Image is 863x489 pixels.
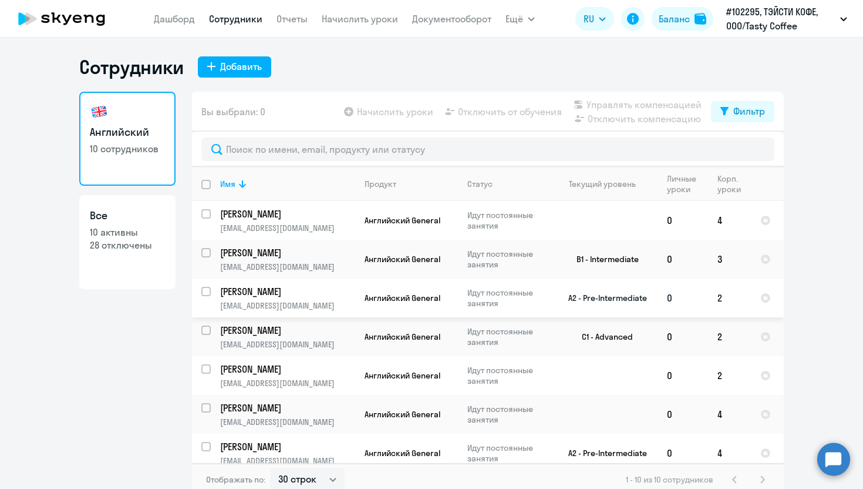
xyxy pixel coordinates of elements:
div: Имя [220,179,355,189]
button: Ещё [505,7,535,31]
img: balance [695,13,706,25]
div: Текущий уровень [569,179,636,189]
p: [EMAIL_ADDRESS][DOMAIN_NAME] [220,262,355,272]
td: B1 - Intermediate [548,240,658,279]
p: [PERSON_NAME] [220,440,353,453]
span: Английский General [365,331,440,342]
div: Баланс [659,12,690,26]
a: [PERSON_NAME] [220,285,355,298]
a: Все10 активны28 отключены [79,195,176,289]
div: Продукт [365,179,396,189]
p: [EMAIL_ADDRESS][DOMAIN_NAME] [220,339,355,350]
span: Вы выбрали: 0 [201,105,265,119]
p: [PERSON_NAME] [220,324,353,337]
button: Балансbalance [652,7,713,31]
a: Отчеты [277,13,308,25]
div: Личные уроки [667,173,707,195]
p: [EMAIL_ADDRESS][DOMAIN_NAME] [220,378,355,388]
p: [PERSON_NAME] [220,207,353,220]
a: Документооборот [412,13,491,25]
a: [PERSON_NAME] [220,246,355,259]
button: RU [575,7,614,31]
p: 10 активны [90,226,165,239]
div: Статус [467,179,548,189]
button: Фильтр [711,101,774,122]
h3: Все [90,208,165,223]
span: 1 - 10 из 10 сотрудников [626,474,713,485]
span: Английский General [365,293,440,303]
div: Корп. уроки [717,173,750,195]
td: A2 - Pre-Intermediate [548,434,658,473]
p: Идут постоянные занятия [467,404,548,425]
div: Личные уроки [667,173,700,195]
p: Идут постоянные занятия [467,326,548,347]
a: Начислить уроки [322,13,398,25]
td: 0 [658,395,708,434]
p: Идут постоянные занятия [467,365,548,386]
p: [PERSON_NAME] [220,246,353,259]
h3: Английский [90,125,165,140]
td: 0 [658,317,708,356]
h1: Сотрудники [79,55,184,79]
p: [EMAIL_ADDRESS][DOMAIN_NAME] [220,223,355,233]
td: 0 [658,201,708,240]
a: [PERSON_NAME] [220,401,355,414]
a: [PERSON_NAME] [220,440,355,453]
p: Идут постоянные занятия [467,249,548,270]
span: Английский General [365,448,440,458]
td: 3 [708,240,751,279]
p: [EMAIL_ADDRESS][DOMAIN_NAME] [220,417,355,427]
div: Фильтр [733,104,765,118]
div: Добавить [220,59,262,73]
a: Английский10 сотрудников [79,92,176,186]
button: Добавить [198,56,271,78]
span: Английский General [365,254,440,264]
div: Текущий уровень [558,179,657,189]
img: english [90,102,109,121]
span: RU [584,12,594,26]
p: [EMAIL_ADDRESS][DOMAIN_NAME] [220,300,355,311]
p: Идут постоянные занятия [467,287,548,309]
span: Английский General [365,370,440,381]
div: Продукт [365,179,457,189]
span: Ещё [505,12,523,26]
p: Идут постоянные занятия [467,443,548,464]
p: [PERSON_NAME] [220,285,353,298]
button: #102295, ТЭЙСТИ КОФЕ, ООО/Tasty Coffee [720,5,853,33]
td: 4 [708,395,751,434]
div: Статус [467,179,493,189]
td: 0 [658,434,708,473]
a: Сотрудники [209,13,262,25]
td: C1 - Advanced [548,317,658,356]
div: Корп. уроки [717,173,743,195]
a: [PERSON_NAME] [220,207,355,220]
td: A2 - Pre-Intermediate [548,279,658,317]
td: 2 [708,279,751,317]
a: [PERSON_NAME] [220,324,355,337]
td: 2 [708,317,751,356]
div: Имя [220,179,235,189]
p: [PERSON_NAME] [220,401,353,414]
p: #102295, ТЭЙСТИ КОФЕ, ООО/Tasty Coffee [726,5,835,33]
p: Идут постоянные занятия [467,210,548,231]
span: Английский General [365,409,440,420]
p: [EMAIL_ADDRESS][DOMAIN_NAME] [220,455,355,466]
p: 28 отключены [90,239,165,252]
td: 0 [658,240,708,279]
td: 0 [658,279,708,317]
a: [PERSON_NAME] [220,363,355,376]
td: 0 [658,356,708,395]
span: Отображать по: [206,474,265,485]
span: Английский General [365,215,440,226]
td: 4 [708,201,751,240]
p: [PERSON_NAME] [220,363,353,376]
p: 10 сотрудников [90,142,165,155]
td: 4 [708,434,751,473]
input: Поиск по имени, email, продукту или статусу [201,138,774,161]
td: 2 [708,356,751,395]
a: Дашборд [154,13,195,25]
